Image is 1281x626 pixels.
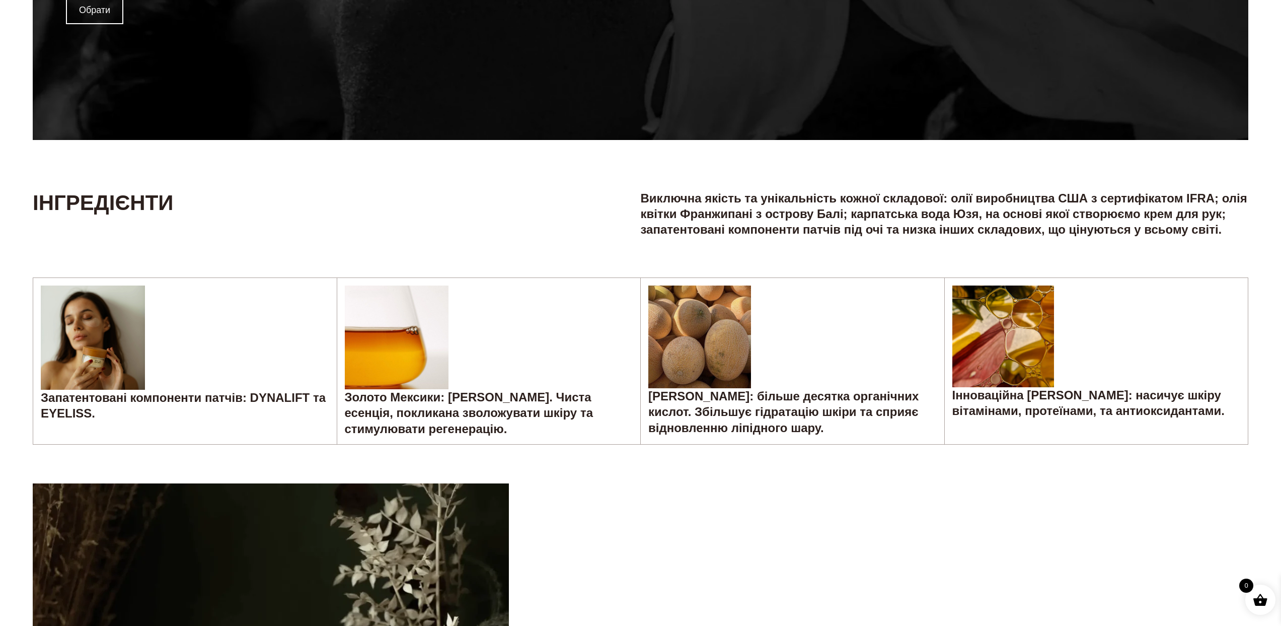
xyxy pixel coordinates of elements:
[1239,579,1253,593] span: 0
[648,388,937,436] h5: [PERSON_NAME]: більше десятка органічних кислот. Збільшує гідратацію шкіри та сприяє відновленню ...
[952,387,1241,419] h5: Інноваційна [PERSON_NAME]: насичує шкіру вітамінами, протеїнами, та антиоксидантами.
[345,389,633,437] h5: Золото Мексики: [PERSON_NAME]. Чиста есенція, покликана зволожувати шкіру та стимулювати регенера...
[33,190,641,216] h2: Інгредієнти
[641,190,1249,238] h5: Виключна якість та унікальність кожної складової: олії виробництва США з сертифікатом IFRA; олія ...
[41,390,329,421] h5: Запатентовані компоненти патчів: DYNALIFT та EYELISS.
